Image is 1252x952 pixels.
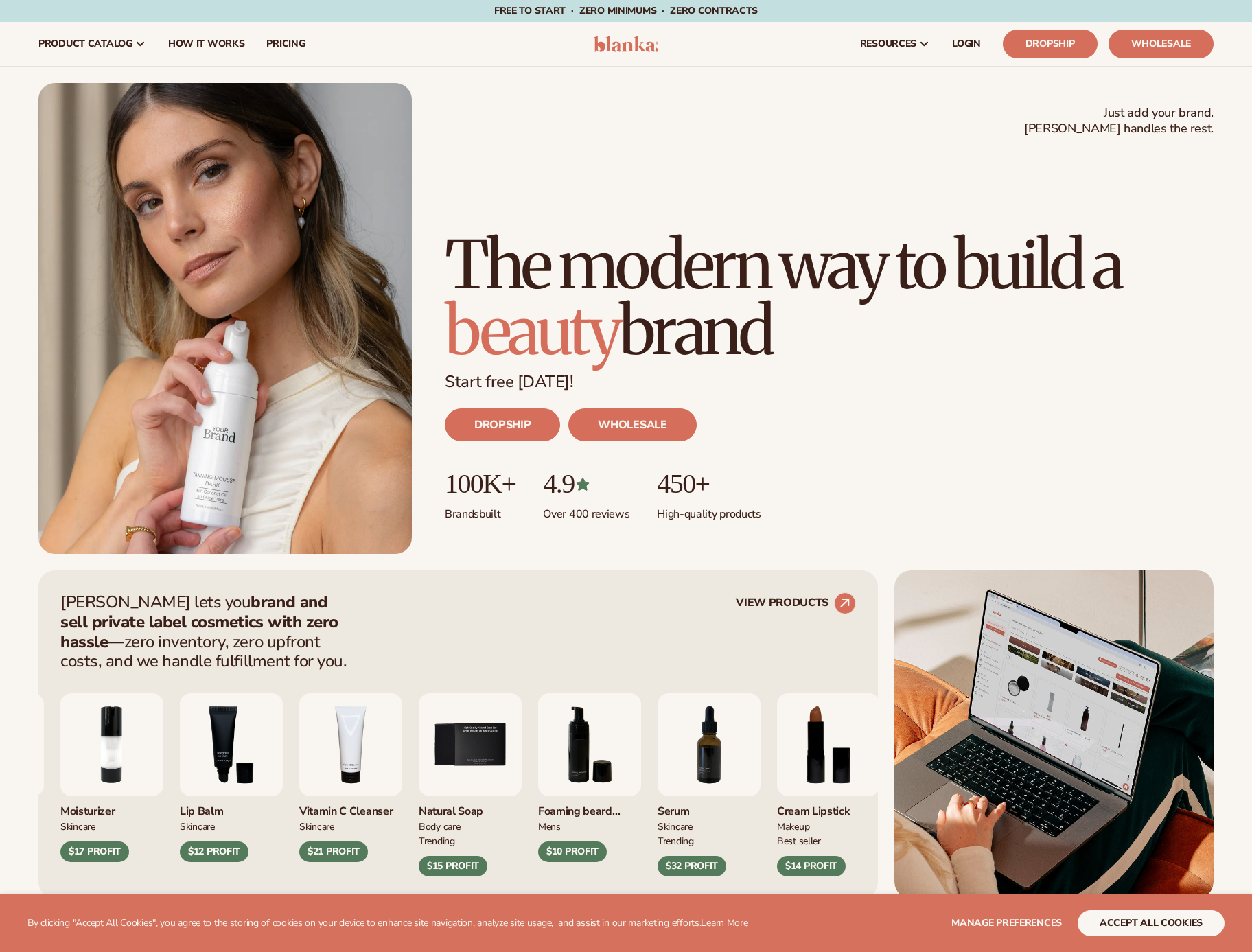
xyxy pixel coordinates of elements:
[658,796,761,819] div: Serum
[538,693,641,796] img: Foaming beard wash.
[658,693,761,796] img: Collagen and retinol serum.
[1078,910,1225,936] button: accept all cookies
[168,38,245,49] span: How It Works
[543,499,629,522] p: Over 400 reviews
[701,916,747,929] a: Learn More
[657,499,761,522] p: High-quality products
[538,693,641,862] div: 6 / 9
[658,693,761,876] div: 7 / 9
[180,819,283,833] div: SKINCARE
[538,841,607,862] div: $10 PROFIT
[1003,30,1098,58] a: Dropship
[60,592,356,671] p: [PERSON_NAME] lets you —zero inventory, zero upfront costs, and we handle fulfillment for you.
[255,22,316,66] a: pricing
[60,693,163,862] div: 2 / 9
[419,819,522,833] div: BODY Care
[180,796,283,819] div: Lip Balm
[60,591,338,653] strong: brand and sell private label cosmetics with zero hassle
[594,36,659,52] img: logo
[494,4,758,17] span: Free to start · ZERO minimums · ZERO contracts
[952,38,981,49] span: LOGIN
[777,819,880,833] div: MAKEUP
[60,796,163,819] div: Moisturizer
[777,693,880,796] img: Luxury cream lipstick.
[445,408,560,441] a: DROPSHIP
[951,910,1062,936] button: Manage preferences
[180,841,248,862] div: $12 PROFIT
[180,693,283,862] div: 3 / 9
[658,833,761,848] div: TRENDING
[777,833,880,848] div: BEST SELLER
[445,469,515,499] p: 100K+
[38,38,132,49] span: product catalog
[777,856,846,876] div: $14 PROFIT
[299,693,402,862] div: 4 / 9
[1109,30,1214,58] a: Wholesale
[941,22,992,66] a: LOGIN
[445,499,515,522] p: Brands built
[419,693,522,796] img: Nature bar of soap.
[299,693,402,796] img: Vitamin c cleanser.
[538,796,641,819] div: Foaming beard wash
[658,819,761,833] div: SKINCARE
[849,22,941,66] a: resources
[860,38,916,49] span: resources
[951,916,1062,929] span: Manage preferences
[538,819,641,833] div: mens
[894,570,1214,898] img: Shopify Image 5
[543,469,629,499] p: 4.9
[180,693,283,796] img: Smoothing lip balm.
[445,232,1214,364] h1: The modern way to build a brand
[568,408,696,441] a: WHOLESALE
[38,83,412,554] img: Blanka hero private label beauty Female holding tanning mousse
[419,856,487,876] div: $15 PROFIT
[27,918,748,929] p: By clicking "Accept All Cookies", you agree to the storing of cookies on your device to enhance s...
[445,290,619,372] span: beauty
[60,819,163,833] div: SKINCARE
[60,693,163,796] img: Moisturizing lotion.
[445,372,1214,392] p: Start free [DATE]!
[299,819,402,833] div: Skincare
[266,38,305,49] span: pricing
[658,856,726,876] div: $32 PROFIT
[777,693,880,876] div: 8 / 9
[419,796,522,819] div: Natural Soap
[419,693,522,876] div: 5 / 9
[299,841,368,862] div: $21 PROFIT
[1024,105,1214,137] span: Just add your brand. [PERSON_NAME] handles the rest.
[60,841,129,862] div: $17 PROFIT
[299,796,402,819] div: Vitamin C Cleanser
[419,833,522,848] div: TRENDING
[736,592,856,614] a: VIEW PRODUCTS
[657,469,761,499] p: 450+
[777,796,880,819] div: Cream Lipstick
[27,22,157,66] a: product catalog
[157,22,256,66] a: How It Works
